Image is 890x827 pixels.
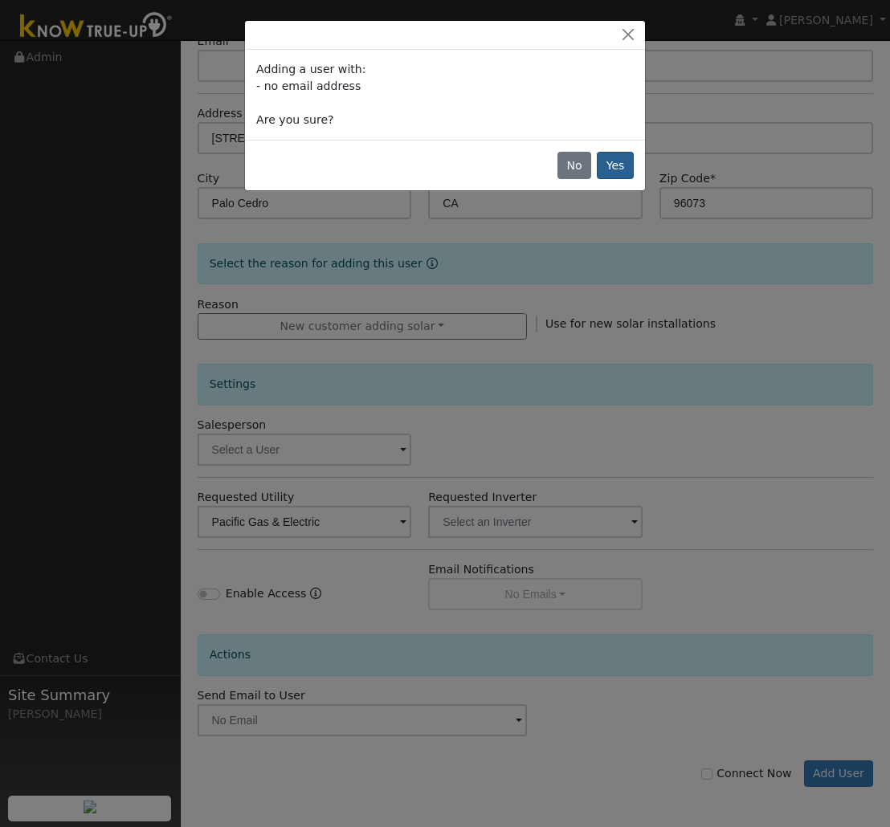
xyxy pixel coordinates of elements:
[256,113,333,126] span: Are you sure?
[557,152,591,179] button: No
[597,152,634,179] button: Yes
[617,26,639,43] button: Close
[256,79,361,92] span: - no email address
[256,63,365,75] span: Adding a user with:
